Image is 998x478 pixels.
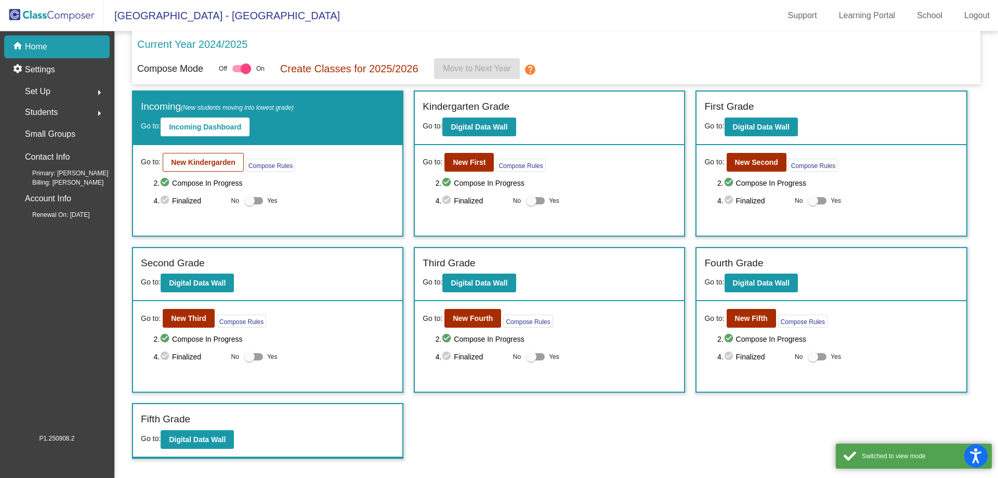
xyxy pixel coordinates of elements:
span: (New students moving into lowest grade) [181,104,294,111]
span: 2. Compose In Progress [436,333,677,345]
button: Compose Rules [789,159,838,172]
a: School [909,7,951,24]
a: Support [780,7,825,24]
span: Go to: [141,434,161,443]
label: Third Grade [423,256,475,271]
a: Learning Portal [831,7,904,24]
span: [GEOGRAPHIC_DATA] - [GEOGRAPHIC_DATA] [104,7,340,24]
span: No [231,352,239,361]
mat-icon: check_circle [724,351,736,363]
mat-icon: check_circle [441,195,454,207]
span: 2. Compose In Progress [717,177,958,189]
span: 2. Compose In Progress [153,177,395,189]
span: 2. Compose In Progress [436,177,677,189]
span: 2. Compose In Progress [717,333,958,345]
b: New Second [735,158,778,166]
span: Go to: [141,122,161,130]
mat-icon: check_circle [724,333,736,345]
p: Home [25,41,47,53]
span: 2. Compose In Progress [153,333,395,345]
button: Digital Data Wall [442,118,516,136]
button: Digital Data Wall [725,274,798,292]
span: Billing: [PERSON_NAME] [16,178,103,187]
mat-icon: check_circle [724,195,736,207]
p: Settings [25,63,55,76]
span: No [513,352,521,361]
a: Logout [956,7,998,24]
b: Incoming Dashboard [169,123,241,131]
span: 4. Finalized [717,351,790,363]
button: Digital Data Wall [442,274,516,292]
button: New First [444,153,494,172]
button: Digital Data Wall [725,118,798,136]
mat-icon: check_circle [160,333,172,345]
button: Compose Rules [778,315,828,328]
span: Yes [549,195,559,207]
b: New Fifth [735,314,768,322]
span: Go to: [704,157,724,167]
button: Incoming Dashboard [161,118,249,136]
button: Digital Data Wall [161,430,234,449]
mat-icon: home [12,41,25,53]
span: Primary: [PERSON_NAME] [16,169,109,178]
b: New Fourth [453,314,493,322]
div: Switched to view mode [862,451,984,461]
span: Yes [549,351,559,363]
mat-icon: check_circle [160,351,172,363]
mat-icon: check_circle [160,195,172,207]
span: 4. Finalized [717,195,790,207]
span: Go to: [423,122,442,130]
span: No [795,352,803,361]
span: Go to: [141,278,161,286]
button: Move to Next Year [434,58,520,79]
mat-icon: arrow_right [93,86,106,99]
b: New Kindergarden [171,158,235,166]
span: 4. Finalized [153,351,226,363]
mat-icon: settings [12,63,25,76]
span: Set Up [25,84,50,99]
mat-icon: check_circle [441,351,454,363]
span: Go to: [704,313,724,324]
span: No [513,196,521,205]
span: No [795,196,803,205]
p: Current Year 2024/2025 [137,36,247,52]
span: Go to: [141,313,161,324]
span: On [256,64,265,73]
span: Go to: [704,122,724,130]
mat-icon: check_circle [160,177,172,189]
span: Yes [267,351,278,363]
button: Compose Rules [217,315,266,328]
span: Yes [267,195,278,207]
b: Digital Data Wall [451,123,507,131]
b: Digital Data Wall [169,279,226,287]
p: Create Classes for 2025/2026 [280,61,418,76]
b: New First [453,158,485,166]
mat-icon: check_circle [724,177,736,189]
label: Second Grade [141,256,205,271]
button: Digital Data Wall [161,274,234,292]
b: New Third [171,314,206,322]
span: 4. Finalized [153,195,226,207]
span: Renewal On: [DATE] [16,210,89,219]
label: Kindergarten Grade [423,99,509,114]
span: Go to: [423,157,442,167]
span: Off [219,64,227,73]
span: Move to Next Year [443,64,511,73]
mat-icon: help [524,63,536,76]
label: First Grade [704,99,754,114]
button: Compose Rules [246,159,295,172]
span: Go to: [423,278,442,286]
button: New Fifth [727,309,776,328]
span: Yes [831,351,841,363]
span: Yes [831,195,841,207]
span: Go to: [423,313,442,324]
button: New Kindergarden [163,153,244,172]
button: Compose Rules [503,315,553,328]
mat-icon: arrow_right [93,107,106,120]
button: Compose Rules [496,159,545,172]
button: New Second [727,153,786,172]
button: New Third [163,309,215,328]
span: Go to: [141,157,161,167]
span: No [231,196,239,205]
label: Fifth Grade [141,412,190,427]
